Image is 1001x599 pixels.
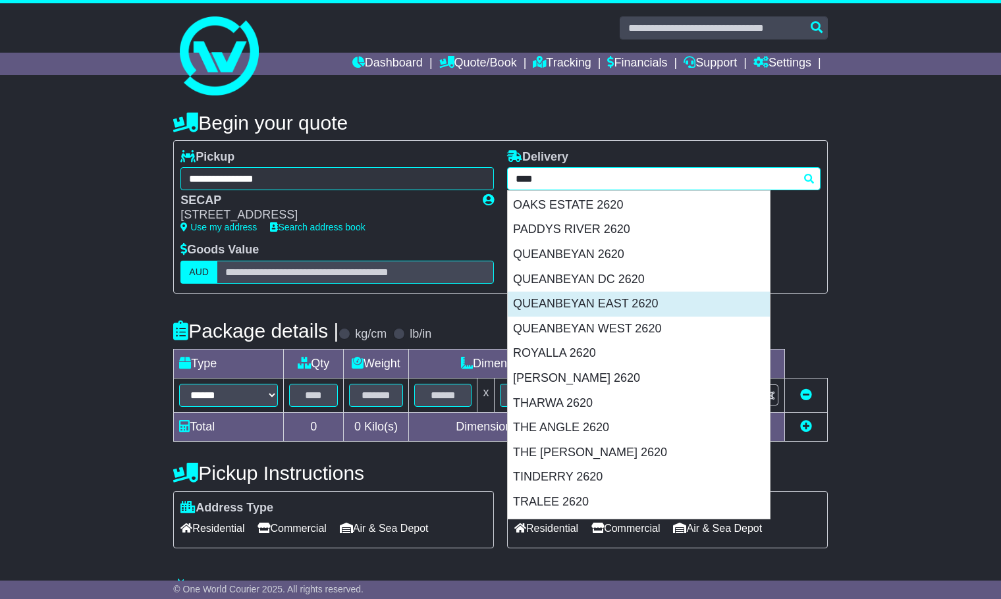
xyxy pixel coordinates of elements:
[180,150,234,165] label: Pickup
[340,518,429,538] span: Air & Sea Depot
[180,243,259,257] label: Goods Value
[684,53,737,75] a: Support
[180,518,244,538] span: Residential
[508,267,770,292] div: QUEANBEYAN DC 2620
[508,341,770,366] div: ROYALLA 2620
[180,261,217,284] label: AUD
[174,349,284,378] td: Type
[508,415,770,440] div: THE ANGLE 2620
[173,112,827,134] h4: Begin your quote
[270,222,365,232] a: Search address book
[173,320,338,342] h4: Package details |
[344,349,409,378] td: Weight
[508,366,770,391] div: [PERSON_NAME] 2620
[410,327,431,342] label: lb/in
[607,53,667,75] a: Financials
[174,412,284,441] td: Total
[284,349,344,378] td: Qty
[352,53,423,75] a: Dashboard
[180,208,470,222] div: [STREET_ADDRESS]
[508,465,770,490] div: TINDERRY 2620
[508,193,770,218] div: OAKS ESTATE 2620
[533,53,591,75] a: Tracking
[439,53,517,75] a: Quote/Book
[508,490,770,515] div: TRALEE 2620
[507,167,821,190] typeahead: Please provide city
[753,53,811,75] a: Settings
[284,412,344,441] td: 0
[508,317,770,342] div: QUEANBEYAN WEST 2620
[180,222,257,232] a: Use my address
[408,349,649,378] td: Dimensions (L x W x H)
[508,391,770,416] div: THARWA 2620
[408,412,649,441] td: Dimensions in Centimetre(s)
[508,292,770,317] div: QUEANBEYAN EAST 2620
[508,242,770,267] div: QUEANBEYAN 2620
[180,501,273,515] label: Address Type
[507,150,568,165] label: Delivery
[355,327,387,342] label: kg/cm
[173,462,494,484] h4: Pickup Instructions
[477,378,495,412] td: x
[354,420,361,433] span: 0
[800,420,812,433] a: Add new item
[508,515,770,540] div: URILA 2620
[257,518,326,538] span: Commercial
[514,518,578,538] span: Residential
[173,584,364,594] span: © One World Courier 2025. All rights reserved.
[591,518,660,538] span: Commercial
[800,388,812,402] a: Remove this item
[508,440,770,465] div: THE [PERSON_NAME] 2620
[344,412,409,441] td: Kilo(s)
[673,518,762,538] span: Air & Sea Depot
[508,217,770,242] div: PADDYS RIVER 2620
[180,194,470,208] div: SECAP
